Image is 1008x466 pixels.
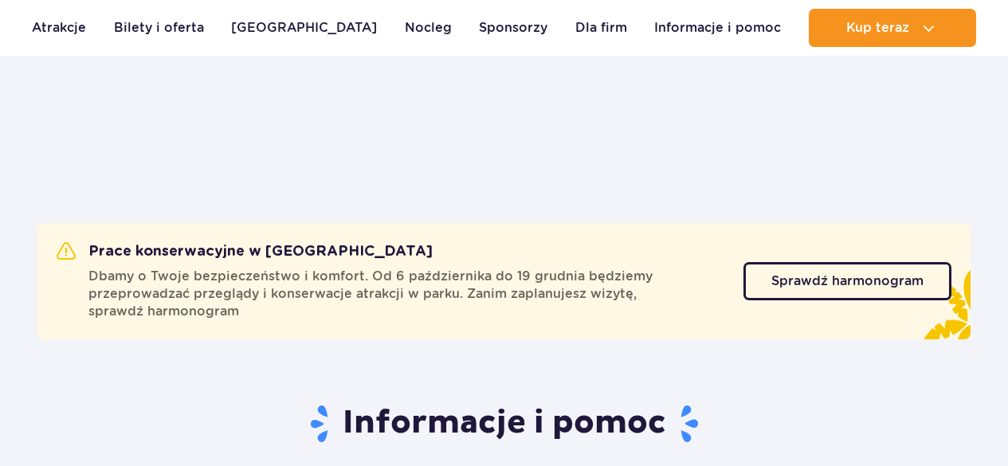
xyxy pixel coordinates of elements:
h2: Prace konserwacyjne w [GEOGRAPHIC_DATA] [57,242,433,261]
a: [GEOGRAPHIC_DATA] [231,9,377,47]
span: Dbamy o Twoje bezpieczeństwo i komfort. Od 6 października do 19 grudnia będziemy przeprowadzać pr... [88,268,724,320]
a: Bilety i oferta [114,9,204,47]
a: Dla firm [575,9,627,47]
h1: Informacje i pomoc [37,403,971,444]
a: Atrakcje [32,9,86,47]
span: Kup teraz [846,21,909,35]
a: Sprawdź harmonogram [743,262,951,300]
button: Kup teraz [809,9,976,47]
a: Informacje i pomoc [654,9,781,47]
a: Sponsorzy [479,9,547,47]
a: Nocleg [405,9,452,47]
span: Sprawdź harmonogram [771,275,924,288]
